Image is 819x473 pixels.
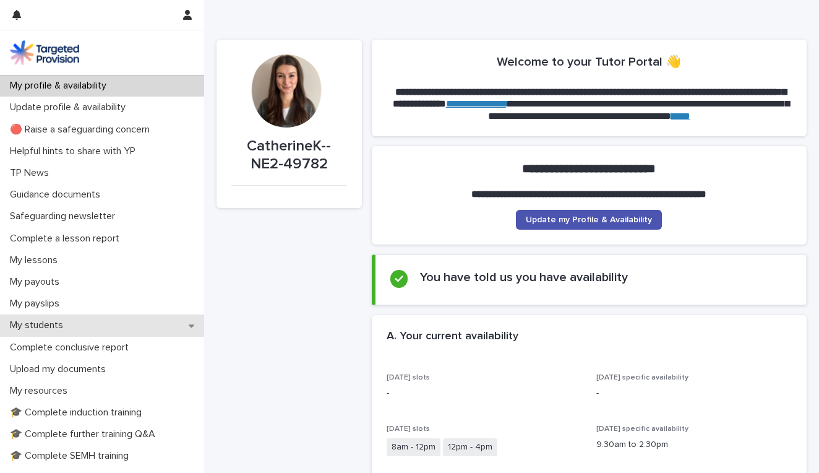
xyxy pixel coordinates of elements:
[596,425,688,433] span: [DATE] specific availability
[596,374,688,381] span: [DATE] specific availability
[10,40,79,65] img: M5nRWzHhSzIhMunXDL62
[5,298,69,310] p: My payslips
[596,438,792,451] p: 9.30am to 2.30pm
[420,270,628,285] h2: You have told us you have availability
[5,189,110,201] p: Guidance documents
[5,210,125,222] p: Safeguarding newsletter
[387,438,440,456] span: 8am - 12pm
[5,428,165,440] p: 🎓 Complete further training Q&A
[231,137,347,173] p: CatherineK--NE2-49782
[387,387,582,400] p: -
[5,342,139,354] p: Complete conclusive report
[5,276,69,288] p: My payouts
[5,102,135,113] p: Update profile & availability
[5,407,152,419] p: 🎓 Complete induction training
[443,438,497,456] span: 12pm - 4pm
[387,425,430,433] span: [DATE] slots
[5,145,145,157] p: Helpful hints to share with YP
[526,215,652,224] span: Update my Profile & Availability
[387,374,430,381] span: [DATE] slots
[387,330,518,344] h2: A. Your current availability
[5,319,73,331] p: My students
[5,363,116,375] p: Upload my documents
[5,167,59,179] p: TP News
[5,254,67,266] p: My lessons
[5,80,116,92] p: My profile & availability
[5,385,77,397] p: My resources
[5,450,139,462] p: 🎓 Complete SEMH training
[5,124,160,136] p: 🔴 Raise a safeguarding concern
[497,54,681,69] h2: Welcome to your Tutor Portal 👋
[596,387,792,400] p: -
[516,210,662,230] a: Update my Profile & Availability
[5,233,129,245] p: Complete a lesson report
